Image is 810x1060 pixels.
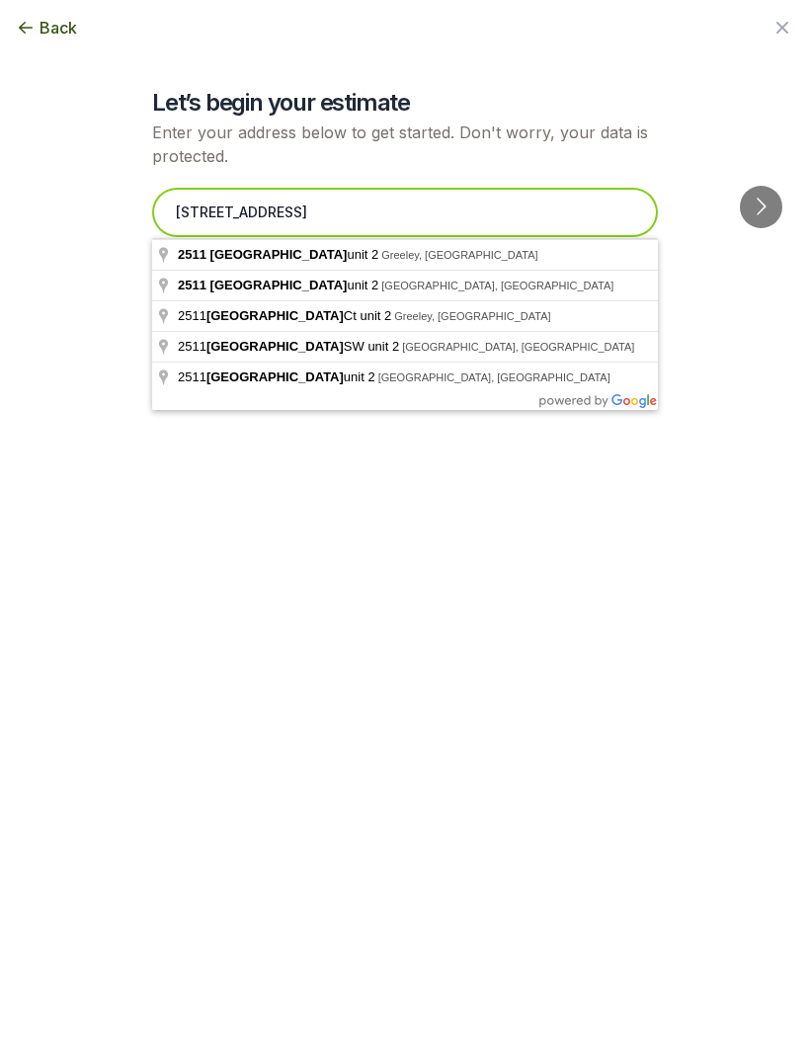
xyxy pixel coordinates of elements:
p: Enter your address below to get started. Don't worry, your data is protected. [152,121,658,168]
h2: Let’s begin your estimate [152,87,658,119]
span: [GEOGRAPHIC_DATA], [GEOGRAPHIC_DATA] [402,341,634,353]
button: Go to next slide [740,186,782,228]
span: Greeley, [GEOGRAPHIC_DATA] [381,249,537,261]
span: 2511 [178,247,206,262]
span: unit 2 [178,278,381,292]
span: 2511 unit 2 [178,369,378,384]
button: Back [16,16,77,40]
span: 2511 Ct unit 2 [178,308,394,323]
span: Greeley, [GEOGRAPHIC_DATA] [394,310,550,322]
input: Enter your address [152,188,658,237]
span: [GEOGRAPHIC_DATA] [210,278,348,292]
span: 2511 [178,278,206,292]
span: [GEOGRAPHIC_DATA], [GEOGRAPHIC_DATA] [381,280,613,291]
span: [GEOGRAPHIC_DATA] [206,308,344,323]
span: [GEOGRAPHIC_DATA] [206,339,344,354]
span: [GEOGRAPHIC_DATA] [210,247,348,262]
span: Back [40,16,77,40]
span: [GEOGRAPHIC_DATA] [206,369,344,384]
span: unit 2 [178,247,381,262]
span: [GEOGRAPHIC_DATA], [GEOGRAPHIC_DATA] [378,371,610,383]
span: 2511 SW unit 2 [178,339,402,354]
